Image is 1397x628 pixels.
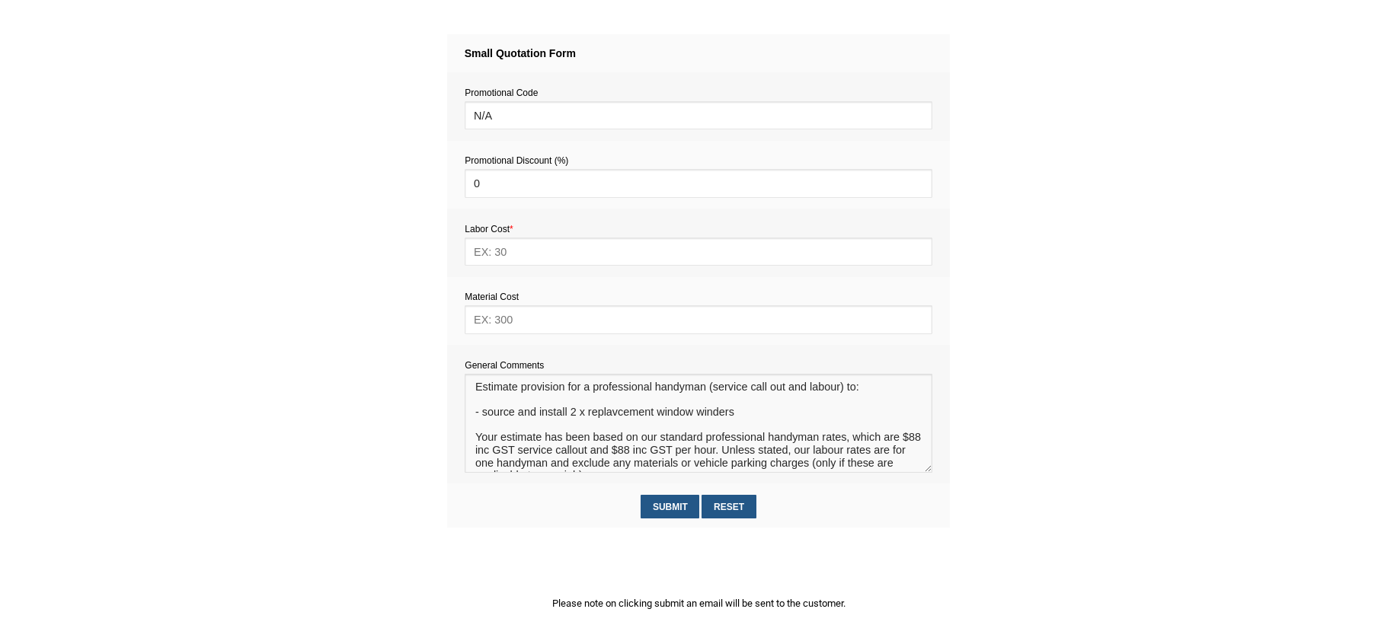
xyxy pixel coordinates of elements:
span: Material Cost [465,292,519,302]
input: EX: 300 [465,305,932,333]
span: Promotional Discount (%) [465,155,568,166]
input: Reset [702,495,756,518]
span: General Comments [465,360,544,371]
span: Labor Cost [465,224,513,234]
span: Promotional Code [465,88,538,98]
strong: Small Quotation Form [465,47,576,59]
input: Submit [641,495,699,518]
p: Please note on clicking submit an email will be sent to the customer. [447,595,950,611]
input: EX: 30 [465,237,932,266]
